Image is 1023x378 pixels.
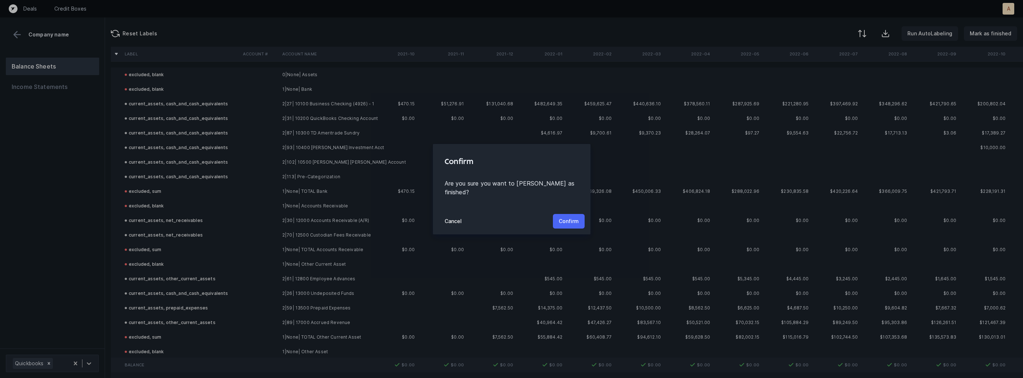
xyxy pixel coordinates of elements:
p: Confirm [559,217,579,226]
button: Confirm [553,214,585,229]
div: Are you sure you want to [PERSON_NAME] as finished? [433,179,590,208]
div: Confirm [433,144,590,179]
button: Cancel [439,214,468,229]
p: Cancel [445,217,462,226]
